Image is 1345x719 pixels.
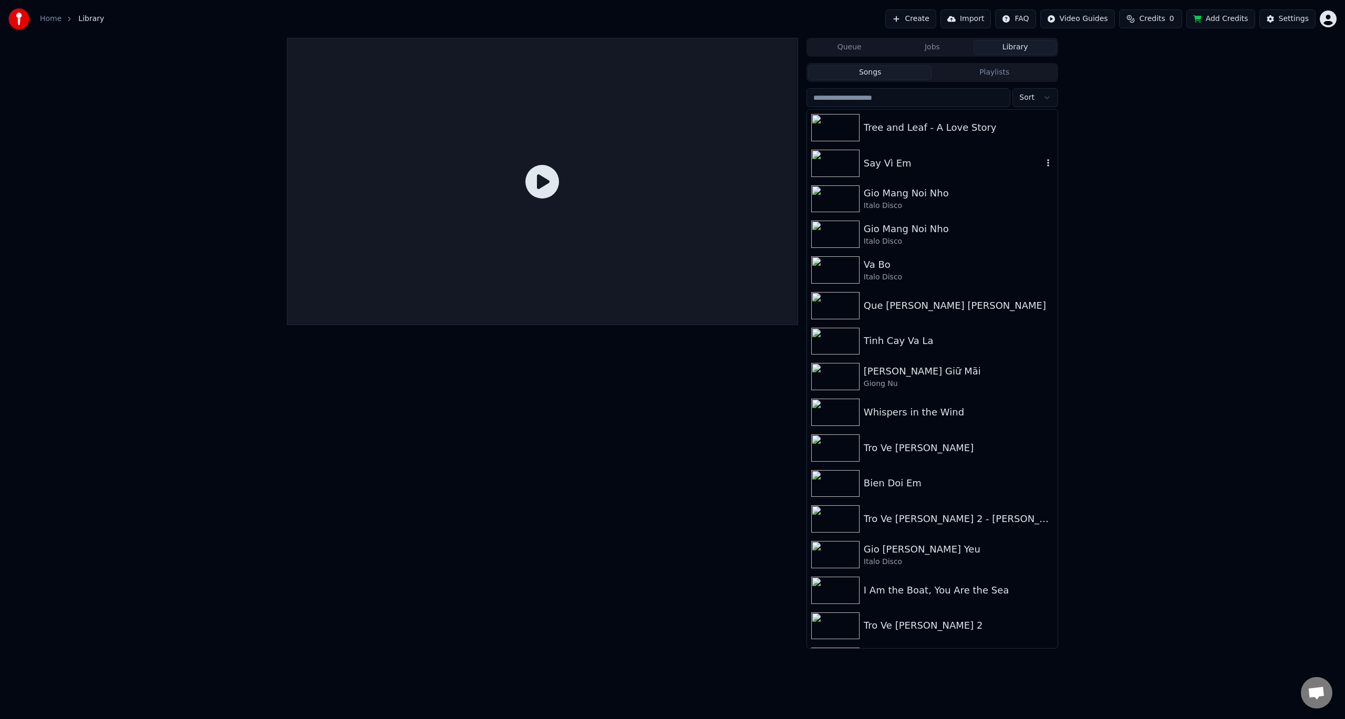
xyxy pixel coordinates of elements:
div: Say Vì Em [864,156,1043,171]
span: Library [78,14,104,24]
div: Tro Ve [PERSON_NAME] 2 - [PERSON_NAME] Ban 2 [864,512,1053,526]
div: I Am the Boat, You Are the Sea [864,583,1053,598]
div: Gio Mang Noi Nho [864,186,1053,201]
button: Video Guides [1040,9,1115,28]
div: Open chat [1301,677,1332,708]
div: Settings [1279,14,1309,24]
button: Playlists [932,65,1057,80]
div: Va Bo [864,257,1053,272]
button: Songs [808,65,933,80]
button: Library [974,40,1057,55]
button: Import [940,9,991,28]
button: Queue [808,40,891,55]
div: Italo Disco [864,557,1053,567]
div: [PERSON_NAME] Giữ Mãi [864,364,1053,379]
div: Italo Disco [864,236,1053,247]
a: Home [40,14,61,24]
div: Bien Doi Em [864,476,1053,491]
button: Add Credits [1186,9,1255,28]
div: Whispers in the Wind [864,405,1053,420]
div: Tree and Leaf - A Love Story [864,120,1053,135]
button: Jobs [891,40,974,55]
div: Italo Disco [864,201,1053,211]
div: Tinh Cay Va La [864,334,1053,348]
button: Credits0 [1119,9,1182,28]
span: Credits [1139,14,1165,24]
div: Gio [PERSON_NAME] Yeu [864,542,1053,557]
div: Tro Ve [PERSON_NAME] 2 [864,618,1053,633]
span: 0 [1170,14,1174,24]
span: Sort [1019,92,1034,103]
div: Giong Nu [864,379,1053,389]
nav: breadcrumb [40,14,104,24]
button: FAQ [995,9,1036,28]
div: Que [PERSON_NAME] [PERSON_NAME] [864,298,1053,313]
div: Tro Ve [PERSON_NAME] [864,441,1053,455]
button: Create [885,9,936,28]
button: Settings [1259,9,1316,28]
div: Italo Disco [864,272,1053,283]
div: Gio Mang Noi Nho [864,222,1053,236]
img: youka [8,8,29,29]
